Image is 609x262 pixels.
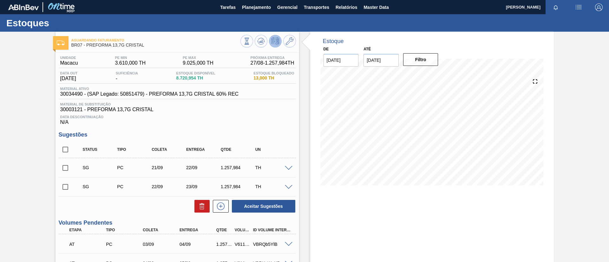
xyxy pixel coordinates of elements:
[176,76,215,80] span: 8.720,954 TH
[575,3,582,11] img: userActions
[59,131,296,138] h3: Sugestões
[81,165,120,170] div: Sugestão Criada
[233,228,252,232] div: Volume Portal
[116,71,138,75] span: Suficiência
[251,60,294,66] span: 27/08 - 1.257,984 TH
[254,147,292,152] div: UN
[57,41,65,45] img: Ícone
[150,184,188,189] div: 22/09/2025
[60,56,78,60] span: Unidade
[283,35,296,48] button: Ir ao Master Data / Geral
[595,3,603,11] img: Logout
[71,43,240,48] span: BR07 - PREFORMA 13,7G CRISTAL
[104,228,146,232] div: Tipo
[219,184,258,189] div: 1.257,984
[150,165,188,170] div: 21/09/2025
[240,35,253,48] button: Visão Geral dos Estoques
[255,35,267,48] button: Atualizar Gráfico
[60,87,239,91] span: Material ativo
[254,165,292,170] div: TH
[324,47,329,51] label: De
[253,76,294,80] span: 13,000 TH
[60,71,78,75] span: Data out
[336,3,357,11] span: Relatórios
[69,242,108,247] p: AT
[324,54,359,67] input: dd/mm/yyyy
[252,242,293,247] div: VBRQb5YlB
[59,112,296,125] div: N/A
[8,4,39,10] img: TNhmsLtSVTkK8tSr43FrP2fwEKptu5GPRR3wAAAABJRU5ErkJggg==
[363,47,371,51] label: Até
[219,147,258,152] div: Qtde
[141,242,182,247] div: 03/09/2025
[251,56,294,60] span: Próxima Entrega
[71,38,240,42] span: Aguardando Faturamento
[215,242,234,247] div: 1.257,984
[183,60,213,66] span: 9.025,000 TH
[269,35,282,48] button: Desprogramar Estoque
[176,71,215,75] span: Estoque Disponível
[304,3,329,11] span: Transportes
[115,56,146,60] span: PE MIN
[60,102,294,106] span: Material de Substituição
[60,107,294,112] span: 30003121 - PREFORMA 13,7G CRISTAL
[215,228,234,232] div: Qtde
[323,38,344,45] div: Estoque
[219,165,258,170] div: 1.257,984
[81,184,120,189] div: Sugestão Criada
[229,199,296,213] div: Aceitar Sugestões
[183,56,213,60] span: PE MAX
[68,237,109,251] div: Aguardando Informações de Transporte
[115,60,146,66] span: 3.610,000 TH
[68,228,109,232] div: Etapa
[277,3,298,11] span: Gerencial
[60,115,294,119] span: Data Descontinuação
[6,19,119,27] h1: Estoques
[242,3,271,11] span: Planejamento
[115,184,154,189] div: Pedido de Compra
[363,54,399,67] input: dd/mm/yyyy
[210,200,229,213] div: Nova sugestão
[233,242,252,247] div: V611905
[178,228,219,232] div: Entrega
[185,147,223,152] div: Entrega
[185,165,223,170] div: 22/09/2025
[178,242,219,247] div: 04/09/2025
[104,242,146,247] div: Pedido de Compra
[232,200,295,213] button: Aceitar Sugestões
[81,147,120,152] div: Status
[115,165,154,170] div: Pedido de Compra
[191,200,210,213] div: Excluir Sugestões
[252,228,293,232] div: Id Volume Interno
[60,60,78,66] span: Macacu
[546,3,566,12] button: Notificações
[60,91,239,97] span: 30034490 - (SAP Legado: 50851479) - PREFORMA 13,7G CRISTAL 60% REC
[254,184,292,189] div: TH
[60,76,78,81] span: [DATE]
[59,220,296,226] h3: Volumes Pendentes
[150,147,188,152] div: Coleta
[220,3,236,11] span: Tarefas
[141,228,182,232] div: Coleta
[114,71,140,81] div: -
[363,3,389,11] span: Master Data
[253,71,294,75] span: Estoque Bloqueado
[185,184,223,189] div: 23/09/2025
[115,147,154,152] div: Tipo
[403,53,438,66] button: Filtro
